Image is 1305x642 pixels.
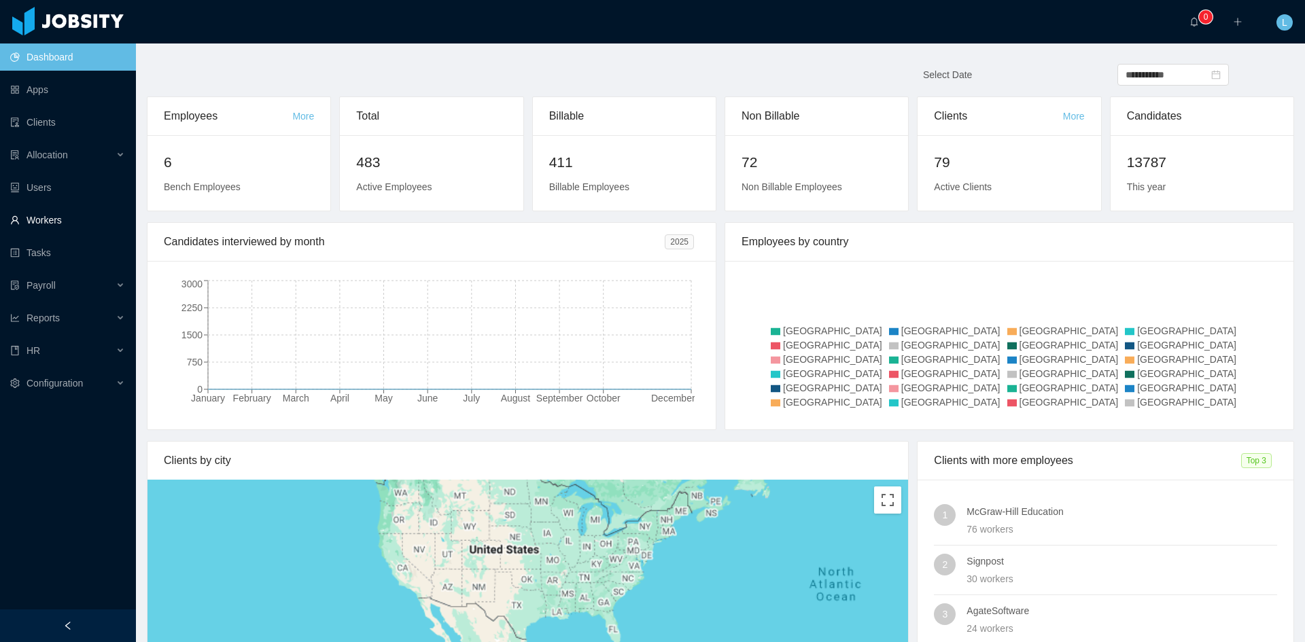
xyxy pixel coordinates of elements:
[742,181,842,192] span: Non Billable Employees
[27,280,56,291] span: Payroll
[1020,325,1119,336] span: [GEOGRAPHIC_DATA]
[967,554,1277,569] h4: Signpost
[783,340,882,351] span: [GEOGRAPHIC_DATA]
[901,368,1000,379] span: [GEOGRAPHIC_DATA]
[1137,382,1236,393] span: [GEOGRAPHIC_DATA]
[536,393,583,404] tspan: September
[10,43,125,71] a: icon: pie-chartDashboard
[934,181,992,192] span: Active Clients
[934,442,1240,480] div: Clients with more employees
[10,281,20,290] i: icon: file-protect
[27,378,83,389] span: Configuration
[934,97,1062,135] div: Clients
[651,393,695,404] tspan: December
[1020,368,1119,379] span: [GEOGRAPHIC_DATA]
[10,207,125,234] a: icon: userWorkers
[197,384,203,395] tspan: 0
[549,97,699,135] div: Billable
[587,393,621,404] tspan: October
[191,393,225,404] tspan: January
[923,69,972,80] span: Select Date
[1282,14,1287,31] span: L
[375,393,392,404] tspan: May
[10,239,125,266] a: icon: profileTasks
[27,345,40,356] span: HR
[967,504,1277,519] h4: McGraw-Hill Education
[934,151,1084,173] h2: 79
[27,313,60,323] span: Reports
[164,181,241,192] span: Bench Employees
[742,223,1277,261] div: Employees by country
[164,151,314,173] h2: 6
[463,393,480,404] tspan: July
[874,486,901,514] button: Toggle fullscreen view
[10,150,20,160] i: icon: solution
[27,149,68,160] span: Allocation
[187,357,203,368] tspan: 750
[1211,70,1221,79] i: icon: calendar
[901,354,1000,365] span: [GEOGRAPHIC_DATA]
[1020,340,1119,351] span: [GEOGRAPHIC_DATA]
[1189,17,1199,26] i: icon: bell
[356,181,432,192] span: Active Employees
[10,378,20,388] i: icon: setting
[549,151,699,173] h2: 411
[967,603,1277,618] h4: AgateSoftware
[1137,368,1236,379] span: [GEOGRAPHIC_DATA]
[292,111,314,122] a: More
[181,279,203,289] tspan: 3000
[330,393,349,404] tspan: April
[967,621,1277,636] div: 24 workers
[417,393,438,404] tspan: June
[1020,382,1119,393] span: [GEOGRAPHIC_DATA]
[901,382,1000,393] span: [GEOGRAPHIC_DATA]
[1137,340,1236,351] span: [GEOGRAPHIC_DATA]
[783,397,882,408] span: [GEOGRAPHIC_DATA]
[164,97,292,135] div: Employees
[665,234,694,249] span: 2025
[181,302,203,313] tspan: 2250
[942,603,947,625] span: 3
[501,393,531,404] tspan: August
[783,354,882,365] span: [GEOGRAPHIC_DATA]
[783,325,882,336] span: [GEOGRAPHIC_DATA]
[967,571,1277,586] div: 30 workers
[1241,453,1272,468] span: Top 3
[549,181,629,192] span: Billable Employees
[901,397,1000,408] span: [GEOGRAPHIC_DATA]
[1020,354,1119,365] span: [GEOGRAPHIC_DATA]
[10,346,20,355] i: icon: book
[164,223,665,261] div: Candidates interviewed by month
[1020,397,1119,408] span: [GEOGRAPHIC_DATA]
[942,504,947,526] span: 1
[356,97,506,135] div: Total
[1199,10,1213,24] sup: 0
[967,522,1277,537] div: 76 workers
[356,151,506,173] h2: 483
[1137,354,1236,365] span: [GEOGRAPHIC_DATA]
[10,313,20,323] i: icon: line-chart
[1127,181,1166,192] span: This year
[942,554,947,575] span: 2
[783,382,882,393] span: [GEOGRAPHIC_DATA]
[1127,151,1277,173] h2: 13787
[233,393,271,404] tspan: February
[1137,397,1236,408] span: [GEOGRAPHIC_DATA]
[10,76,125,103] a: icon: appstoreApps
[742,97,892,135] div: Non Billable
[742,151,892,173] h2: 72
[283,393,309,404] tspan: March
[181,329,203,340] tspan: 1500
[10,109,125,136] a: icon: auditClients
[783,368,882,379] span: [GEOGRAPHIC_DATA]
[1063,111,1085,122] a: More
[1127,97,1277,135] div: Candidates
[10,174,125,201] a: icon: robotUsers
[164,442,892,480] div: Clients by city
[1233,17,1242,26] i: icon: plus
[901,340,1000,351] span: [GEOGRAPHIC_DATA]
[901,325,1000,336] span: [GEOGRAPHIC_DATA]
[1137,325,1236,336] span: [GEOGRAPHIC_DATA]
